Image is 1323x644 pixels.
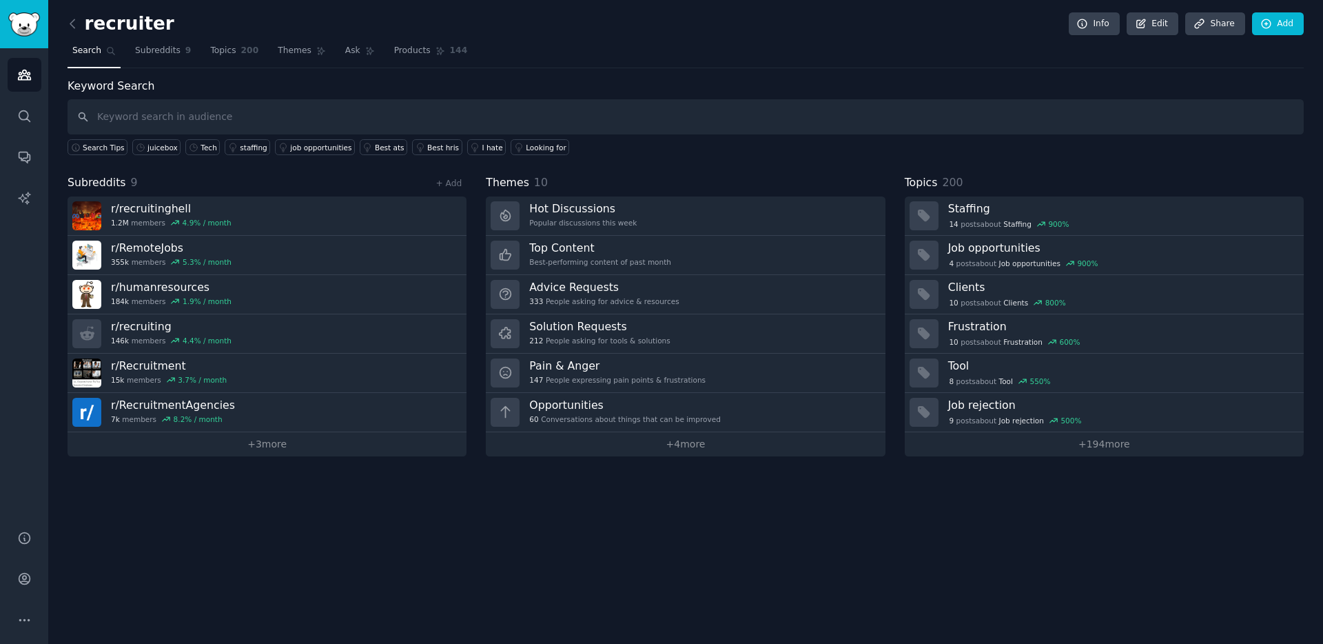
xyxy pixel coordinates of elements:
span: Topics [905,174,938,192]
img: RecruitmentAgencies [72,398,101,427]
div: 5.3 % / month [183,257,232,267]
div: I hate [482,143,503,152]
div: post s about [948,414,1083,427]
div: 500 % [1060,416,1081,425]
span: 146k [111,336,129,345]
div: 4.9 % / month [183,218,232,228]
img: RemoteJobs [72,241,101,270]
span: 333 [529,296,543,306]
a: r/RemoteJobs355kmembers5.3% / month [68,236,466,275]
div: members [111,296,232,306]
div: 4.4 % / month [183,336,232,345]
label: Keyword Search [68,79,154,92]
a: r/recruitinghell1.2Mmembers4.9% / month [68,197,466,236]
div: job opportunities [290,143,351,152]
span: Clients [1003,298,1028,308]
span: Ask [345,45,360,57]
img: Recruitment [72,359,101,388]
h3: r/ recruiting [111,319,232,334]
span: 355k [111,257,129,267]
span: Job rejection [999,416,1044,425]
span: 7k [111,414,120,424]
h3: r/ Recruitment [111,359,227,373]
div: People asking for tools & solutions [529,336,670,345]
div: Best-performing content of past month [529,257,671,267]
span: Themes [486,174,529,192]
span: 8 [949,376,954,386]
a: Job rejection9postsaboutJob rejection500% [905,393,1304,432]
a: Tech [185,139,220,155]
a: Themes [273,40,331,68]
div: post s about [948,375,1052,388]
h3: Job opportunities [948,241,1294,255]
div: post s about [948,257,1100,270]
h3: Advice Requests [529,280,679,294]
a: Tool8postsaboutTool550% [905,354,1304,393]
div: staffing [240,143,267,152]
a: Edit [1127,12,1178,36]
h3: r/ RecruitmentAgencies [111,398,235,412]
a: Share [1185,12,1244,36]
div: 900 % [1077,259,1098,268]
div: Best hris [427,143,459,152]
a: Products144 [389,40,472,68]
h3: Tool [948,359,1294,373]
h3: Staffing [948,201,1294,216]
div: post s about [948,296,1067,309]
h3: Job rejection [948,398,1294,412]
span: 14 [949,219,958,229]
span: 60 [529,414,538,424]
a: Frustration10postsaboutFrustration600% [905,314,1304,354]
h3: Frustration [948,319,1294,334]
span: Products [394,45,431,57]
a: +194more [905,432,1304,456]
span: 4 [949,259,954,268]
span: 212 [529,336,543,345]
div: People expressing pain points & frustrations [529,375,706,385]
a: r/Recruitment15kmembers3.7% / month [68,354,466,393]
input: Keyword search in audience [68,99,1304,134]
div: 3.7 % / month [178,375,227,385]
span: 10 [949,298,958,308]
a: Job opportunities4postsaboutJob opportunities900% [905,236,1304,275]
a: r/RecruitmentAgencies7kmembers8.2% / month [68,393,466,432]
a: juicebox [132,139,181,155]
div: members [111,414,235,424]
div: 600 % [1059,337,1080,347]
div: members [111,218,232,228]
div: members [111,257,232,267]
div: 800 % [1045,298,1066,308]
a: Hot DiscussionsPopular discussions this week [486,197,885,236]
a: Search [68,40,121,68]
h3: Top Content [529,241,671,255]
a: Staffing14postsaboutStaffing900% [905,197,1304,236]
div: post s about [948,218,1071,230]
div: Popular discussions this week [529,218,637,228]
span: 200 [942,176,963,189]
a: +3more [68,432,466,456]
div: Best ats [375,143,404,152]
span: Tool [999,376,1013,386]
div: 8.2 % / month [174,414,223,424]
span: 147 [529,375,543,385]
h3: Opportunities [529,398,721,412]
div: 1.9 % / month [183,296,232,306]
span: 200 [241,45,259,57]
a: staffing [225,139,270,155]
button: Search Tips [68,139,127,155]
h3: Clients [948,280,1294,294]
span: Search Tips [83,143,125,152]
div: 550 % [1029,376,1050,386]
div: post s about [948,336,1082,348]
a: Clients10postsaboutClients800% [905,275,1304,314]
span: Subreddits [68,174,126,192]
a: Opportunities60Conversations about things that can be improved [486,393,885,432]
div: Tech [201,143,217,152]
span: Job opportunities [999,259,1060,268]
div: People asking for advice & resources [529,296,679,306]
img: recruitinghell [72,201,101,230]
span: 1.2M [111,218,129,228]
a: Top ContentBest-performing content of past month [486,236,885,275]
a: Ask [340,40,380,68]
span: Staffing [1003,219,1032,229]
